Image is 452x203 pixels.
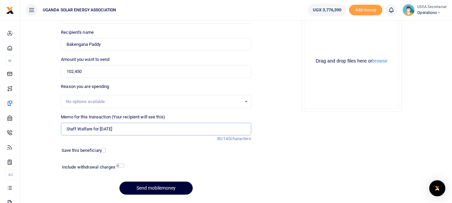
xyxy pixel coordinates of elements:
label: Amount you want to send [61,56,109,63]
input: UGX [61,65,251,78]
span: Add money [349,5,382,16]
div: Drag and drop files here or [304,58,399,64]
label: Save this beneficiary [62,147,102,154]
li: Ac [5,169,14,180]
label: Reason you are spending [61,83,109,90]
div: No options available. [66,98,241,105]
div: Open Intercom Messenger [429,180,445,196]
button: Send mobilemoney [119,182,193,195]
input: Loading name... [61,38,251,51]
div: File Uploader [301,11,402,111]
a: logo-small logo-large logo-large [6,7,14,12]
span: 30/140 [217,136,231,141]
a: profile-user USEA Secretariat Operations [402,4,447,16]
small: USEA Secretariat [417,4,447,10]
a: Add money [349,7,382,12]
h6: Include withdrawal charges [62,165,121,170]
label: Memo for this transaction (Your recipient will see this) [61,114,165,120]
span: UGX 3,776,390 [313,7,341,13]
li: Toup your wallet [349,5,382,16]
img: logo-small [6,6,14,14]
img: profile-user [402,4,415,16]
li: M [5,55,14,66]
input: Enter extra information [61,123,251,135]
span: Operations [417,10,447,16]
span: UGANDA SOLAR ENERGY ASSOCIATION [40,7,119,13]
button: browse [372,59,387,63]
li: Wallet ballance [305,4,349,16]
label: Recipient's name [61,29,94,36]
a: UGX 3,776,390 [308,4,346,16]
span: characters [231,136,251,141]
